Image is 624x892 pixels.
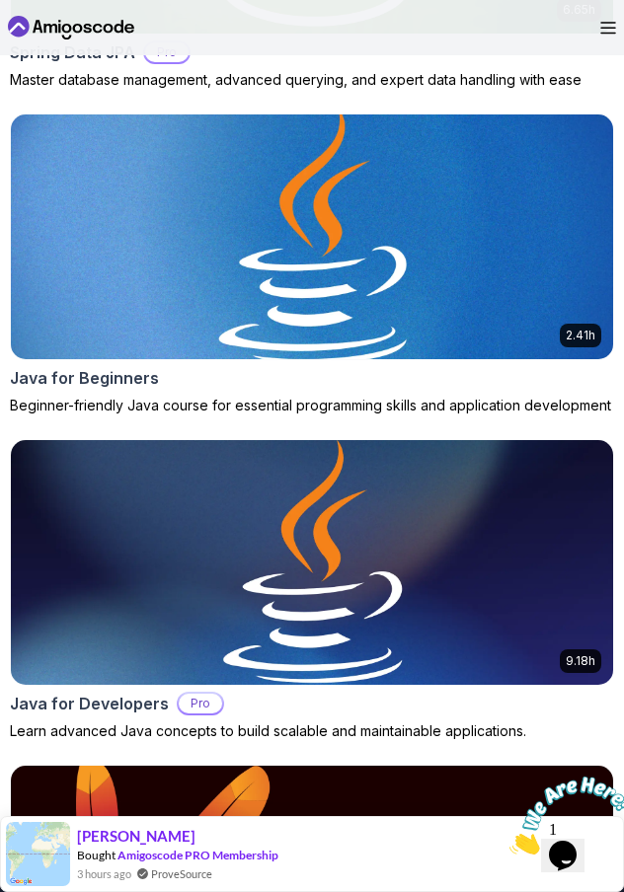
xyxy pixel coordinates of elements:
a: Java for Beginners card2.41hJava for BeginnersBeginner-friendly Java course for essential program... [10,113,614,415]
p: 9.18h [566,653,595,669]
span: 1 [8,8,16,25]
span: [PERSON_NAME] [77,828,195,845]
a: ProveSource [151,865,212,882]
h2: Java for Developers [10,692,169,715]
img: Java for Developers card [11,440,613,685]
a: Java for Developers card9.18hJava for DevelopersProLearn advanced Java concepts to build scalable... [10,439,614,741]
img: Chat attention grabber [8,8,130,86]
p: 2.41h [566,328,595,343]
img: provesource social proof notification image [6,822,70,886]
a: Amigoscode PRO Membership [117,848,278,862]
p: Pro [179,694,222,713]
p: Beginner-friendly Java course for essential programming skills and application development [10,396,614,415]
span: 3 hours ago [77,865,131,882]
h2: Java for Beginners [10,366,159,390]
p: Master database management, advanced querying, and expert data handling with ease [10,70,614,90]
span: Bought [77,848,116,862]
button: Open Menu [600,22,616,35]
p: Learn advanced Java concepts to build scalable and maintainable applications. [10,721,614,741]
iframe: chat widget [502,769,624,862]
